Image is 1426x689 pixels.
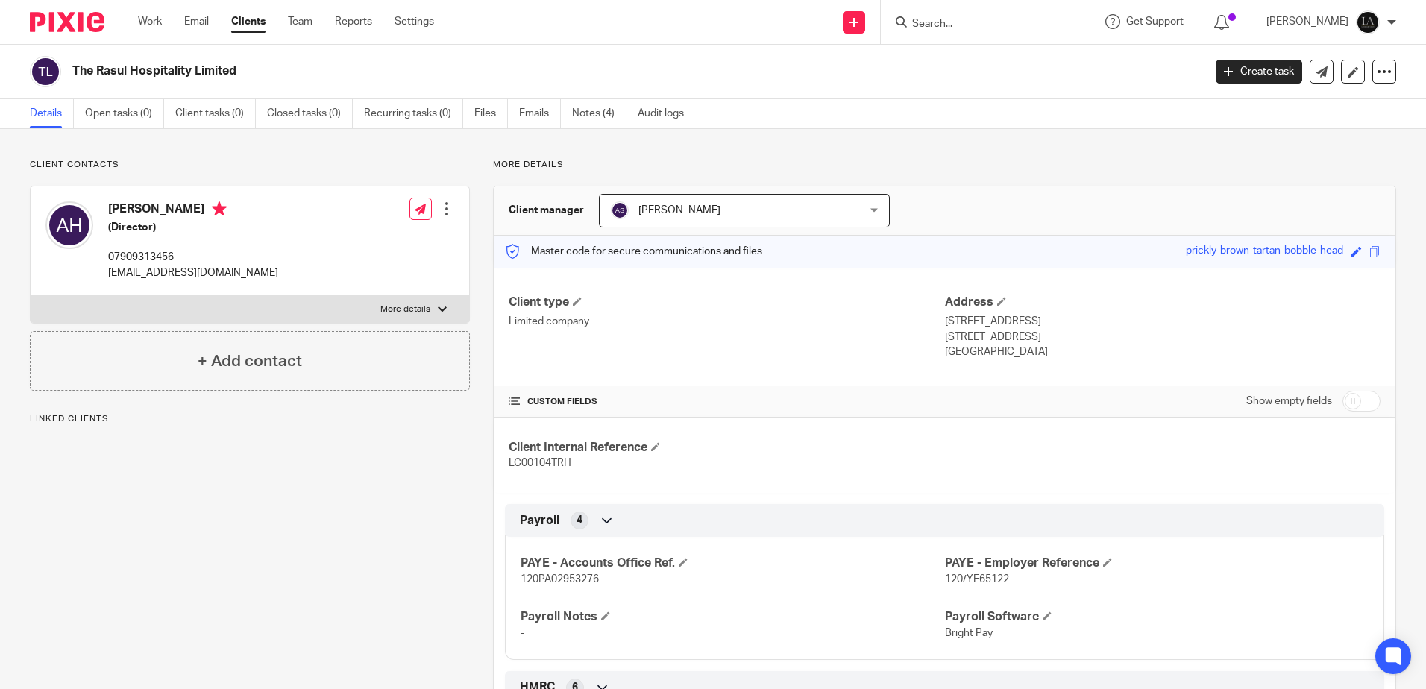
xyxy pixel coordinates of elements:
[945,556,1369,571] h4: PAYE - Employer Reference
[945,314,1381,329] p: [STREET_ADDRESS]
[30,99,74,128] a: Details
[108,250,278,265] p: 07909313456
[521,574,599,585] span: 120PA02953276
[1246,394,1332,409] label: Show empty fields
[638,99,695,128] a: Audit logs
[505,244,762,259] p: Master code for secure communications and files
[288,14,312,29] a: Team
[85,99,164,128] a: Open tasks (0)
[1266,14,1348,29] p: [PERSON_NAME]
[335,14,372,29] a: Reports
[175,99,256,128] a: Client tasks (0)
[509,314,944,329] p: Limited company
[945,609,1369,625] h4: Payroll Software
[509,458,571,468] span: LC00104TRH
[945,295,1381,310] h4: Address
[1126,16,1184,27] span: Get Support
[509,295,944,310] h4: Client type
[577,513,582,528] span: 4
[493,159,1396,171] p: More details
[380,303,430,315] p: More details
[72,63,969,79] h2: The Rasul Hospitality Limited
[267,99,353,128] a: Closed tasks (0)
[1356,10,1380,34] img: Lockhart+Amin+-+1024x1024+-+light+on+dark.jpg
[30,12,104,32] img: Pixie
[638,205,720,215] span: [PERSON_NAME]
[611,201,629,219] img: svg%3E
[519,99,561,128] a: Emails
[108,265,278,280] p: [EMAIL_ADDRESS][DOMAIN_NAME]
[395,14,434,29] a: Settings
[30,159,470,171] p: Client contacts
[1186,243,1343,260] div: prickly-brown-tartan-bobble-head
[945,344,1381,359] p: [GEOGRAPHIC_DATA]
[509,396,944,408] h4: CUSTOM FIELDS
[1216,60,1302,84] a: Create task
[30,413,470,425] p: Linked clients
[521,556,944,571] h4: PAYE - Accounts Office Ref.
[945,330,1381,344] p: [STREET_ADDRESS]
[108,220,278,235] h5: (Director)
[108,201,278,220] h4: [PERSON_NAME]
[198,350,302,373] h4: + Add contact
[212,201,227,216] i: Primary
[945,628,993,638] span: Bright Pay
[945,574,1009,585] span: 120/YE65122
[572,99,626,128] a: Notes (4)
[364,99,463,128] a: Recurring tasks (0)
[184,14,209,29] a: Email
[474,99,508,128] a: Files
[30,56,61,87] img: svg%3E
[509,440,944,456] h4: Client Internal Reference
[521,609,944,625] h4: Payroll Notes
[509,203,584,218] h3: Client manager
[911,18,1045,31] input: Search
[520,513,559,529] span: Payroll
[138,14,162,29] a: Work
[521,628,524,638] span: -
[45,201,93,249] img: svg%3E
[231,14,266,29] a: Clients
